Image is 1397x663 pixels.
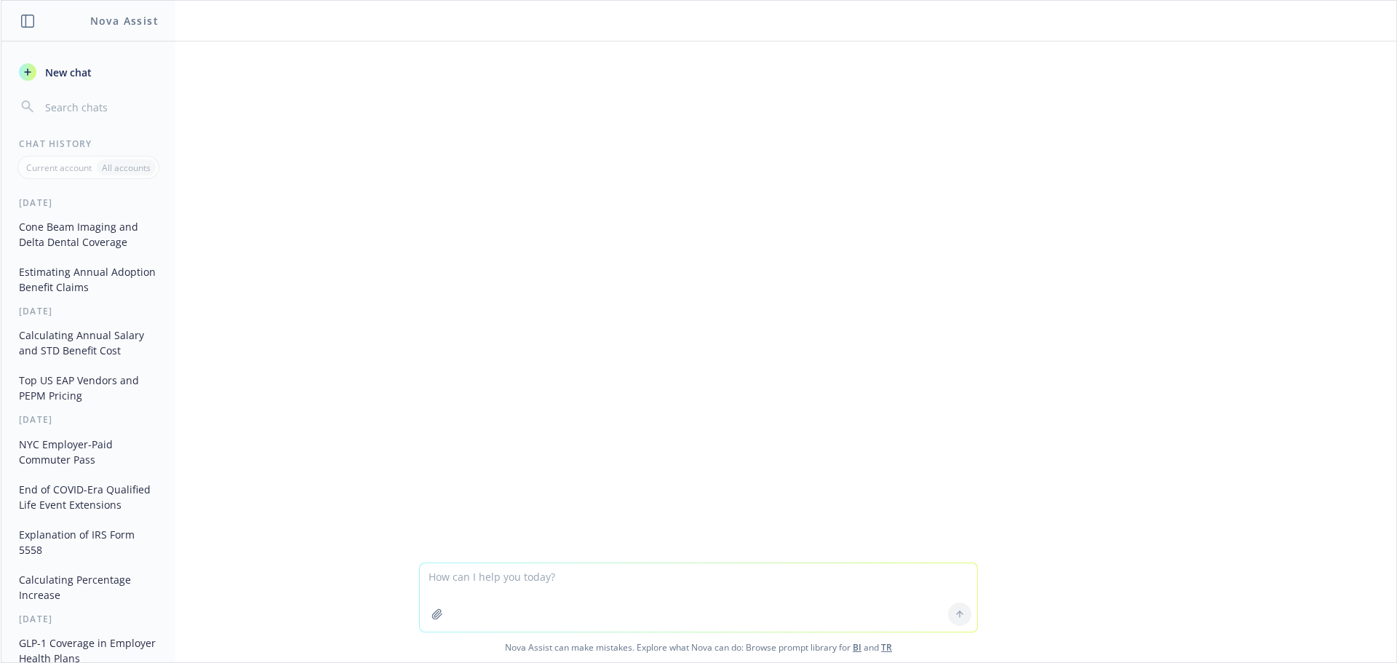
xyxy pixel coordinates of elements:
button: Calculating Annual Salary and STD Benefit Cost [13,323,164,362]
button: Explanation of IRS Form 5558 [13,523,164,562]
button: Top US EAP Vendors and PEPM Pricing [13,368,164,408]
a: TR [881,641,892,654]
button: NYC Employer-Paid Commuter Pass [13,432,164,472]
div: Chat History [1,138,175,150]
input: Search chats [42,97,158,117]
div: [DATE] [1,196,175,209]
div: [DATE] [1,305,175,317]
p: Current account [26,162,92,174]
p: All accounts [102,162,151,174]
div: [DATE] [1,413,175,426]
h1: Nova Assist [90,13,159,28]
a: BI [853,641,861,654]
button: New chat [13,59,164,85]
div: [DATE] [1,613,175,625]
span: Nova Assist can make mistakes. Explore what Nova can do: Browse prompt library for and [7,632,1390,662]
button: End of COVID-Era Qualified Life Event Extensions [13,477,164,517]
span: New chat [42,65,92,80]
button: Estimating Annual Adoption Benefit Claims [13,260,164,299]
button: Calculating Percentage Increase [13,568,164,607]
button: Cone Beam Imaging and Delta Dental Coverage [13,215,164,254]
